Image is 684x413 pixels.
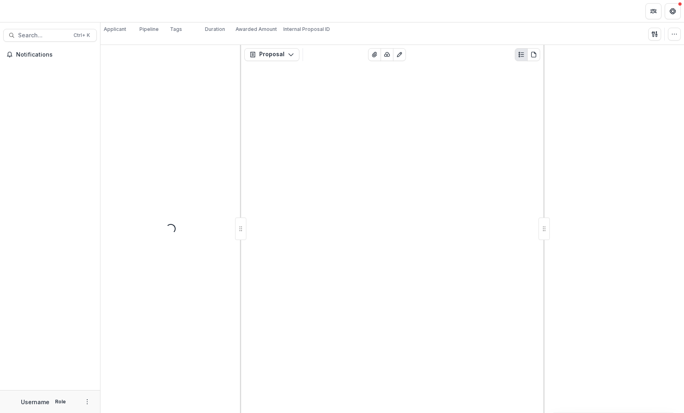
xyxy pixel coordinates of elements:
[53,398,68,405] p: Role
[527,48,540,61] button: PDF view
[515,48,528,61] button: Plaintext view
[393,48,406,61] button: Edit as form
[72,31,92,40] div: Ctrl + K
[3,29,97,42] button: Search...
[104,26,126,33] p: Applicant
[205,26,225,33] p: Duration
[368,48,381,61] button: View Attached Files
[244,48,299,61] button: Proposal
[82,397,92,407] button: More
[645,3,661,19] button: Partners
[3,48,97,61] button: Notifications
[18,32,69,39] span: Search...
[236,26,277,33] p: Awarded Amount
[283,26,330,33] p: Internal Proposal ID
[170,26,182,33] p: Tags
[16,51,94,58] span: Notifications
[21,398,49,406] p: Username
[139,26,159,33] p: Pipeline
[665,3,681,19] button: Get Help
